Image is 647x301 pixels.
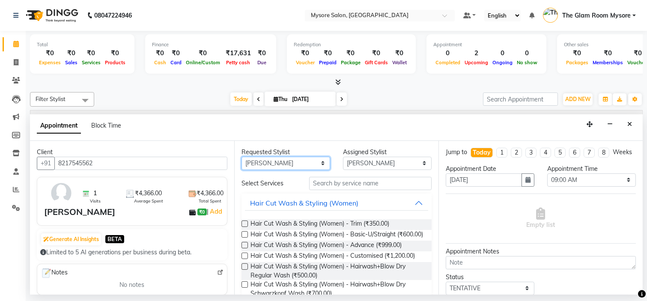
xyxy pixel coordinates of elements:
button: Hair Cut Wash & Styling (Women) [245,195,428,211]
div: Today [473,148,491,157]
div: ₹0 [590,48,625,58]
li: 2 [511,148,522,158]
span: Upcoming [462,60,490,66]
span: BETA [105,235,124,243]
span: Hair Cut Wash & Styling (Women) - Advance (₹999.00) [250,241,402,251]
span: No notes [120,280,145,289]
div: ₹0 [564,48,590,58]
div: Client [37,148,227,157]
span: Average Spent [134,198,163,204]
span: Empty list [527,208,555,229]
div: Requested Stylist [242,148,330,157]
div: 0 [433,48,462,58]
span: ₹4,366.00 [135,189,162,198]
span: ADD NEW [565,96,590,102]
li: 3 [525,148,537,158]
span: Appointment [37,118,81,134]
div: ₹0 [184,48,222,58]
span: Petty cash [224,60,253,66]
span: ₹0 [197,209,206,215]
span: Sales [63,60,80,66]
div: ₹0 [63,48,80,58]
span: Hair Cut Wash & Styling (Women) - Customised (₹1,200.00) [250,251,415,262]
span: Products [103,60,128,66]
input: yyyy-mm-dd [446,173,522,187]
div: ₹0 [339,48,363,58]
div: 2 [462,48,490,58]
div: ₹0 [103,48,128,58]
img: logo [22,3,81,27]
span: Ongoing [490,60,515,66]
div: Status [446,273,534,282]
span: 1 [94,189,97,198]
span: No show [515,60,540,66]
span: Total Spent [199,198,221,204]
span: Visits [90,198,101,204]
div: 0 [515,48,540,58]
div: ₹0 [294,48,317,58]
button: Generate AI Insights [41,233,101,245]
span: ₹4,366.00 [197,189,224,198]
input: 2025-09-04 [289,93,332,106]
span: The Glam Room Mysore [562,11,631,20]
button: +91 [37,157,55,170]
div: 0 [490,48,515,58]
span: Memberships [590,60,625,66]
span: Expenses [37,60,63,66]
div: Redemption [294,41,409,48]
button: ADD NEW [563,93,593,105]
span: Package [339,60,363,66]
span: Wallet [390,60,409,66]
b: 08047224946 [94,3,132,27]
div: Jump to [446,148,467,157]
li: 1 [496,148,507,158]
span: Card [168,60,184,66]
input: Search by Name/Mobile/Email/Code [54,157,227,170]
span: Hair Cut Wash & Styling (Women) - Hairwash+Blow Dry Regular Wash (₹500.00) [250,262,425,280]
div: ₹0 [152,48,168,58]
div: ₹0 [80,48,103,58]
div: Appointment [433,41,540,48]
div: Weeks [613,148,632,157]
img: avatar [49,181,74,206]
span: Hair Cut Wash & Styling (Women) - Hairwash+Blow Dry Schwarzkopf Wash (₹700.00) [250,280,425,298]
div: Assigned Stylist [343,148,432,157]
div: Appointment Notes [446,247,636,256]
div: Total [37,41,128,48]
div: ₹17,631 [222,48,254,58]
li: 4 [540,148,551,158]
button: Close [623,118,636,131]
div: Hair Cut Wash & Styling (Women) [250,198,358,208]
span: Hair Cut Wash & Styling (Women) - Trim (₹350.00) [250,219,389,230]
li: 8 [598,148,609,158]
span: Services [80,60,103,66]
span: Filter Stylist [36,95,66,102]
span: Completed [433,60,462,66]
span: | [207,206,224,217]
div: Appointment Date [446,164,534,173]
li: 7 [584,148,595,158]
input: Search by service name [309,177,432,190]
div: ₹0 [317,48,339,58]
div: Finance [152,41,269,48]
span: Today [230,92,252,106]
img: The Glam Room Mysore [543,8,558,23]
span: Notes [41,268,68,279]
div: ₹0 [37,48,63,58]
div: Limited to 5 AI generations per business during beta. [40,248,224,257]
div: ₹0 [254,48,269,58]
span: Hair Cut Wash & Styling (Women) - Basic-U/Straight (₹600.00) [250,230,423,241]
div: [PERSON_NAME] [44,206,115,218]
a: Add [209,206,224,217]
li: 5 [555,148,566,158]
span: Packages [564,60,590,66]
div: ₹0 [168,48,184,58]
div: Appointment Time [547,164,636,173]
span: Cash [152,60,168,66]
li: 6 [569,148,580,158]
input: Search Appointment [483,92,558,106]
span: Thu [271,96,289,102]
span: Block Time [91,122,121,129]
span: Due [255,60,268,66]
span: Gift Cards [363,60,390,66]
